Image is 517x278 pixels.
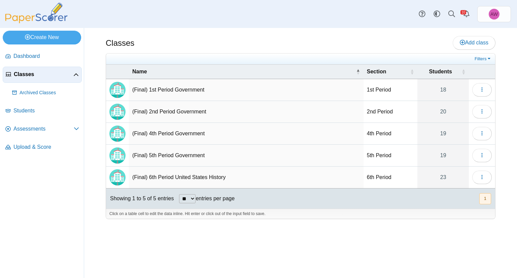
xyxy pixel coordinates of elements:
a: Alerts [459,7,474,22]
td: 6th Period [364,167,418,188]
span: Dashboard [13,53,79,60]
span: Section : Activate to sort [410,68,414,75]
span: Students [421,68,460,75]
a: Filters [473,56,493,62]
span: Students : Activate to sort [461,68,466,75]
a: Dashboard [3,48,82,65]
img: Locally created class [109,104,126,120]
td: (Final) 4th Period Government [129,123,364,145]
img: Locally created class [109,126,126,142]
div: Click on a table cell to edit the data inline. Hit enter or click out of the input field to save. [106,209,495,219]
span: Upload & Score [13,143,79,151]
img: Locally created class [109,147,126,164]
span: Archived Classes [20,90,79,96]
span: Adam Williams [489,9,499,20]
a: 20 [417,101,469,123]
span: Classes [14,71,73,78]
span: Students [13,107,79,114]
td: (Final) 1st Period Government [129,79,364,101]
a: Upload & Score [3,139,82,155]
span: Name : Activate to invert sorting [356,68,360,75]
td: 1st Period [364,79,418,101]
img: Locally created class [109,82,126,98]
td: 5th Period [364,145,418,167]
a: Add class [453,36,495,49]
td: 2nd Period [364,101,418,123]
a: Classes [3,67,82,83]
a: Create New [3,31,81,44]
img: Locally created class [109,169,126,185]
a: PaperScorer [3,19,70,24]
td: (Final) 6th Period United States History [129,167,364,188]
a: 18 [417,79,469,101]
nav: pagination [479,193,491,204]
a: Assessments [3,121,82,137]
a: 19 [417,123,469,144]
label: entries per page [196,196,235,201]
td: 4th Period [364,123,418,145]
a: 23 [417,167,469,188]
div: Showing 1 to 5 of 5 entries [106,188,174,209]
a: Students [3,103,82,119]
a: 19 [417,145,469,166]
a: Archived Classes [9,85,82,101]
span: Adam Williams [490,12,498,16]
td: (Final) 5th Period Government [129,145,364,167]
span: Add class [460,40,488,45]
span: Assessments [13,125,74,133]
td: (Final) 2nd Period Government [129,101,364,123]
h1: Classes [106,37,134,49]
img: PaperScorer [3,3,70,23]
a: Adam Williams [477,6,511,22]
span: Name [132,68,355,75]
button: 1 [479,193,491,204]
span: Section [367,68,409,75]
